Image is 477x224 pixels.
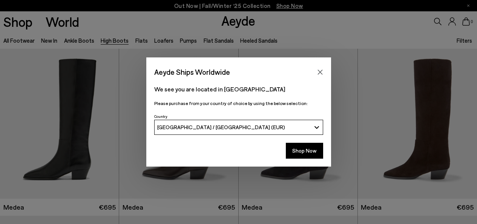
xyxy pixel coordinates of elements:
[157,124,285,130] span: [GEOGRAPHIC_DATA] / [GEOGRAPHIC_DATA] (EUR)
[314,66,326,78] button: Close
[154,114,167,119] span: Country
[154,65,230,79] span: Aeyde Ships Worldwide
[286,143,323,159] button: Shop Now
[154,100,323,107] p: Please purchase from your country of choice by using the below selection:
[154,85,323,94] p: We see you are located in [GEOGRAPHIC_DATA]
